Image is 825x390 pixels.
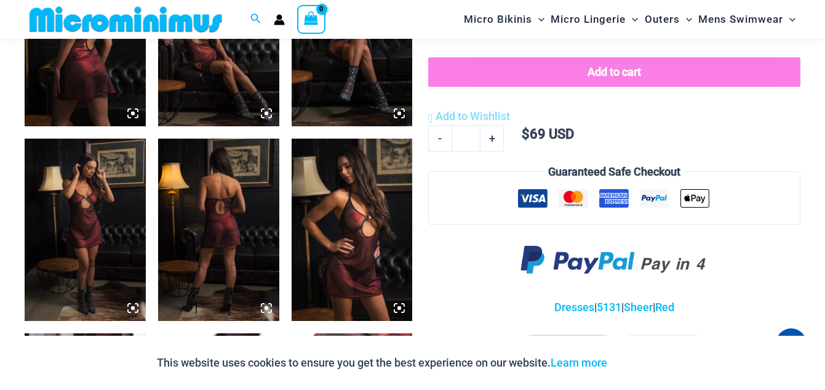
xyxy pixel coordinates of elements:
[680,4,692,35] span: Menu Toggle
[428,125,452,151] a: -
[698,4,783,35] span: Mens Swimwear
[642,4,695,35] a: OutersMenu ToggleMenu Toggle
[436,110,510,123] span: Add to Wishlist
[274,14,285,25] a: Account icon link
[624,301,653,314] a: Sheer
[464,4,532,35] span: Micro Bikinis
[522,126,530,142] span: $
[548,4,641,35] a: Micro LingerieMenu ToggleMenu Toggle
[522,126,574,142] bdi: 69 USD
[597,301,621,314] a: 5131
[428,57,800,87] button: Add to cart
[620,335,707,365] li: Sizing Guide
[551,4,626,35] span: Micro Lingerie
[297,5,325,33] a: View Shopping Cart, empty
[428,107,510,126] a: Add to Wishlist
[655,301,674,314] a: Red
[626,4,638,35] span: Menu Toggle
[157,354,607,372] p: This website uses cookies to ensure you get the best experience on our website.
[25,139,146,320] img: Midnight Shimmer Red 5131 Dress
[554,301,594,314] a: Dresses
[452,125,480,151] input: Product quantity
[521,335,614,365] li: Fabric Details
[480,125,504,151] a: +
[783,4,795,35] span: Menu Toggle
[250,12,261,27] a: Search icon link
[459,2,800,37] nav: Site Navigation
[645,4,680,35] span: Outers
[158,139,279,320] img: Midnight Shimmer Red 5131 Dress
[532,4,544,35] span: Menu Toggle
[428,298,800,317] p: | | |
[292,139,413,320] img: Midnight Shimmer Red 5131 Dress
[551,356,607,369] a: Learn more
[461,4,548,35] a: Micro BikinisMenu ToggleMenu Toggle
[616,348,669,378] button: Accept
[695,4,799,35] a: Mens SwimwearMenu ToggleMenu Toggle
[25,6,227,33] img: MM SHOP LOGO FLAT
[543,163,685,181] legend: Guaranteed Safe Checkout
